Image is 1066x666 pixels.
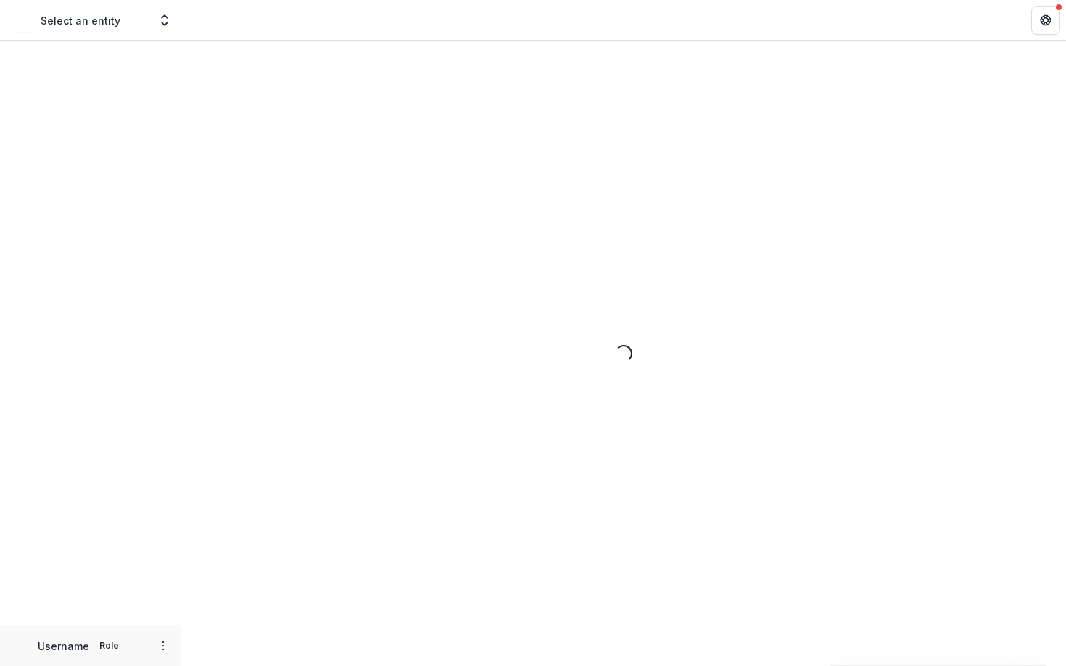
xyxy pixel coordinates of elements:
[1031,6,1060,35] button: Get Help
[95,639,123,652] p: Role
[154,6,175,35] button: Open entity switcher
[154,637,172,654] button: More
[41,13,120,28] p: Select an entity
[38,638,89,654] p: Username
